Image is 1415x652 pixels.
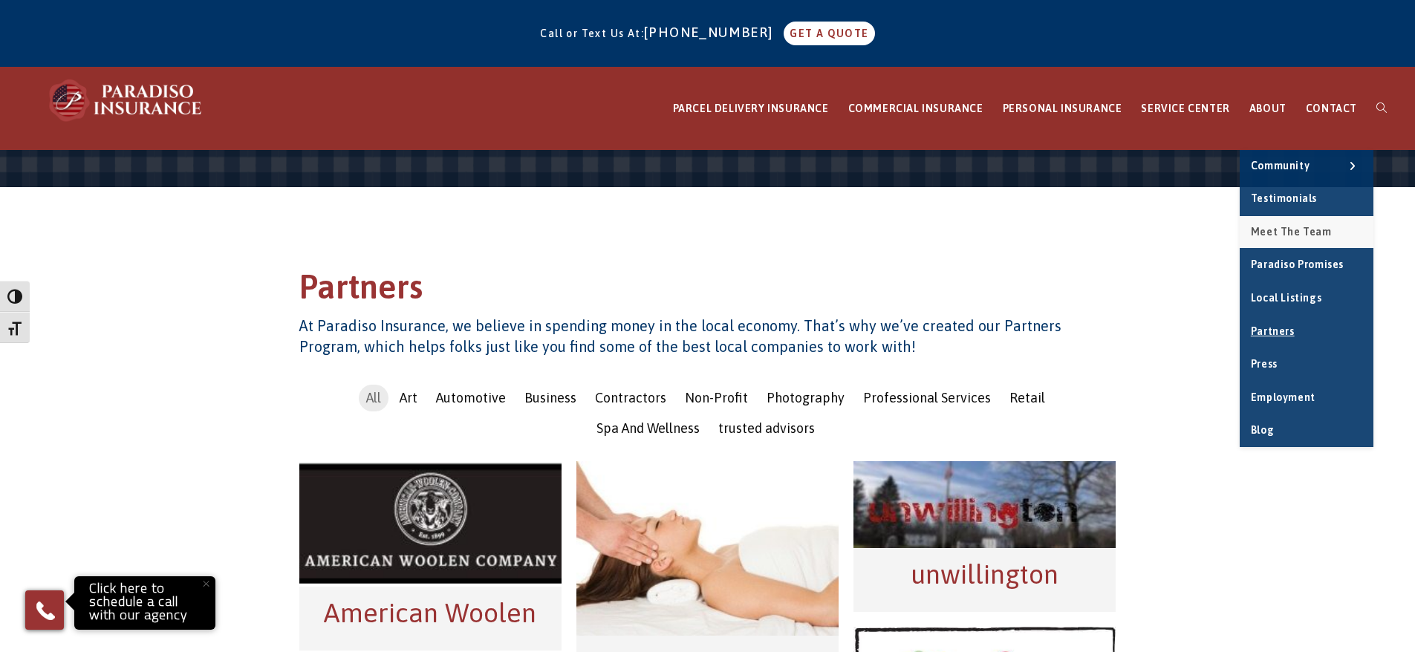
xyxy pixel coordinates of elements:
[1141,102,1229,114] span: SERVICE CENTER
[1240,316,1373,348] a: Partners
[1240,382,1373,414] a: Employment
[663,68,839,150] a: PARCEL DELIVERY INSURANCE
[366,390,381,405] span: All
[767,390,845,405] span: Photography
[1240,249,1373,281] a: Paradiso Promises
[848,102,983,114] span: COMMERCIAL INSURANCE
[1240,414,1373,447] a: Blog
[1251,226,1332,238] span: Meet the Team
[1249,102,1286,114] span: ABOUT
[78,580,212,626] p: Click here to schedule a call with our agency
[1240,183,1373,215] a: Testimonials
[718,420,815,436] span: trusted advisors
[644,25,781,40] a: [PHONE_NUMBER]
[685,390,748,405] span: Non-Profit
[1131,68,1239,150] a: SERVICE CENTER
[1251,358,1278,370] span: Press
[45,78,208,123] img: Paradiso Insurance
[33,599,57,622] img: Phone icon
[299,265,1116,316] h1: Partners
[1003,102,1122,114] span: PERSONAL INSURANCE
[1240,216,1373,249] a: Meet the Team
[189,567,222,600] button: Close
[1306,102,1357,114] span: CONTACT
[1251,258,1344,270] span: Paradiso Promises
[595,390,666,405] span: Contractors
[1251,160,1310,172] span: Community
[1240,282,1373,315] a: Local Listings
[1251,424,1274,436] span: Blog
[1240,348,1373,381] a: Press
[299,316,1116,357] h4: At Paradiso Insurance, we believe in spending money in the local economy. That’s why we’ve create...
[1251,192,1317,204] span: Testimonials
[1251,292,1321,304] span: Local Listings
[400,390,417,405] span: Art
[863,390,991,405] span: Professional Services
[596,420,700,436] span: Spa And Wellness
[1009,390,1045,405] span: Retail
[784,22,874,45] a: GET A QUOTE
[540,27,644,39] span: Call or Text Us At:
[1296,68,1367,150] a: CONTACT
[1240,150,1373,183] a: Community
[839,68,993,150] a: COMMERCIAL INSURANCE
[1251,325,1295,337] span: Partners
[1240,68,1296,150] a: ABOUT
[1251,391,1315,403] span: Employment
[436,390,506,405] span: Automotive
[861,555,1108,593] h2: unwillington
[673,102,829,114] span: PARCEL DELIVERY INSURANCE
[993,68,1132,150] a: PERSONAL INSURANCE
[524,390,576,405] span: Business
[307,594,554,631] h2: American Woolen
